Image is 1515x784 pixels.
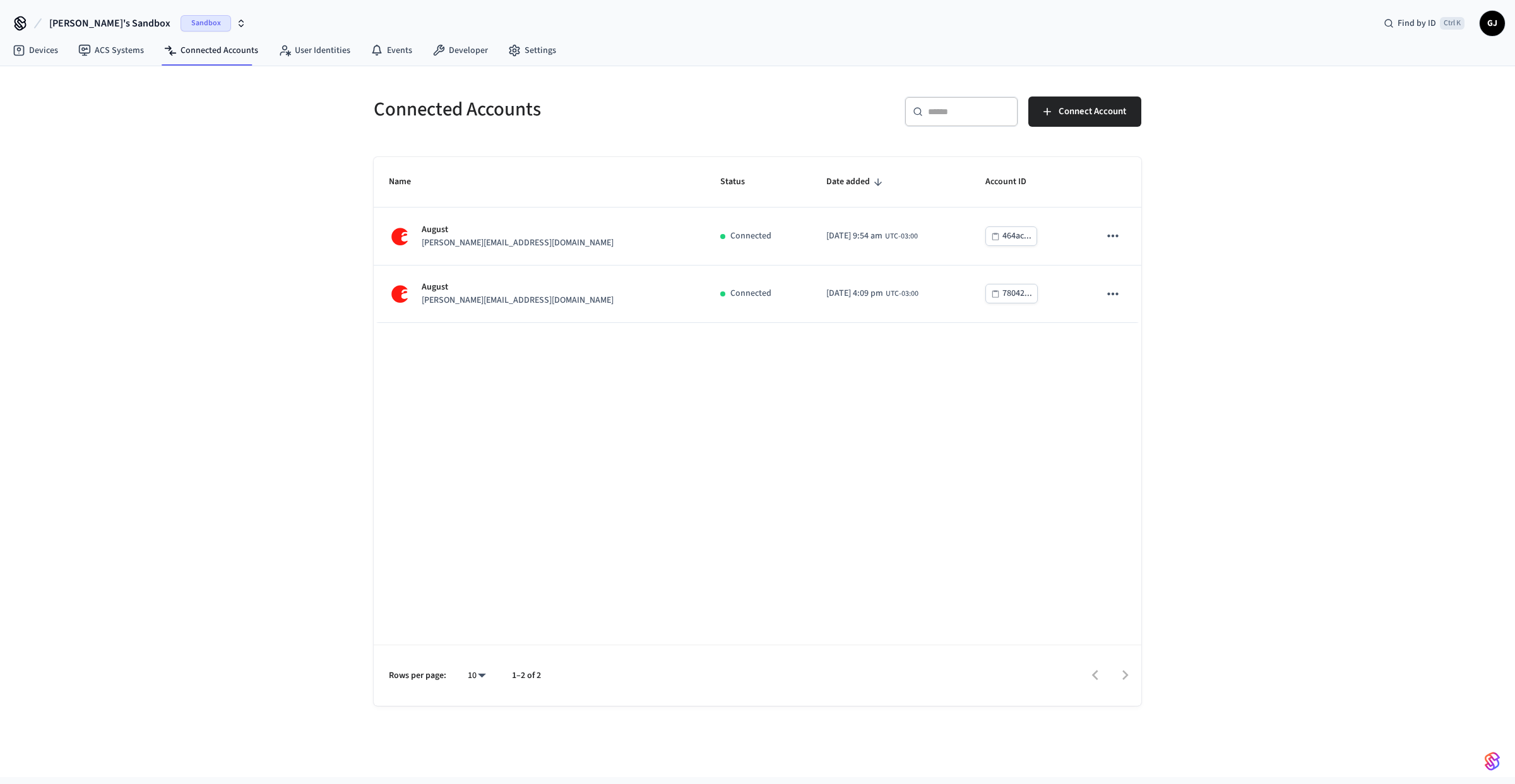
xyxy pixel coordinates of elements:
[49,16,170,31] span: [PERSON_NAME]'s Sandbox
[826,287,883,300] span: [DATE] 4:09 pm
[181,15,231,32] span: Sandbox
[389,283,412,305] img: August Logo, Square
[389,172,427,192] span: Name
[1485,751,1500,771] img: SeamLogoGradient.69752ec5.svg
[1481,12,1504,35] span: GJ
[422,294,614,307] p: [PERSON_NAME][EMAIL_ADDRESS][DOMAIN_NAME]
[826,172,886,192] span: Date added
[512,669,541,682] p: 1–2 of 2
[885,231,918,242] span: UTC-03:00
[985,172,1043,192] span: Account ID
[1002,286,1032,301] div: 78042...
[730,230,771,243] p: Connected
[1398,17,1436,30] span: Find by ID
[374,97,750,122] h5: Connected Accounts
[461,667,492,685] div: 10
[389,225,412,248] img: August Logo, Square
[985,284,1038,303] button: 78042...
[1002,228,1031,244] div: 464ac...
[1480,11,1505,36] button: GJ
[826,287,918,300] div: America/Sao_Paulo
[422,39,498,62] a: Developer
[360,39,422,62] a: Events
[422,223,614,237] p: August
[68,39,154,62] a: ACS Systems
[154,39,268,62] a: Connected Accounts
[422,281,614,294] p: August
[985,226,1037,246] button: 464ac...
[374,157,1141,323] table: sticky table
[422,237,614,250] p: [PERSON_NAME][EMAIL_ADDRESS][DOMAIN_NAME]
[1374,12,1475,35] div: Find by IDCtrl K
[3,39,68,62] a: Devices
[389,669,446,682] p: Rows per page:
[886,288,918,300] span: UTC-03:00
[1028,97,1141,127] button: Connect Account
[730,287,771,300] p: Connected
[826,230,918,243] div: America/Sao_Paulo
[1440,17,1464,30] span: Ctrl K
[1059,103,1126,120] span: Connect Account
[268,39,360,62] a: User Identities
[498,39,566,62] a: Settings
[720,172,761,192] span: Status
[826,230,882,243] span: [DATE] 9:54 am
